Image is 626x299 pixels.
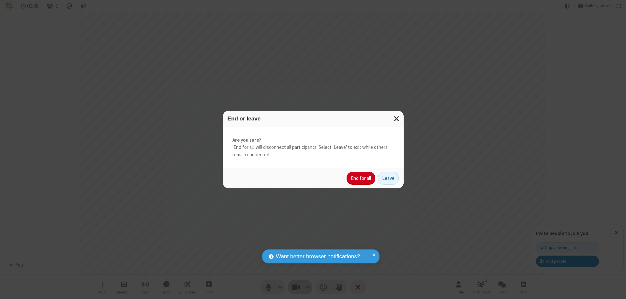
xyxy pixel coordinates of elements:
span: Want better browser notifications? [276,252,360,261]
button: End for all [347,172,375,185]
div: 'End for all' will disconnect all participants. Select 'Leave' to exit while others remain connec... [223,127,404,168]
button: Leave [378,172,399,185]
h3: End or leave [228,116,399,122]
strong: Are you sure? [232,136,394,144]
button: Close modal [390,111,404,127]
